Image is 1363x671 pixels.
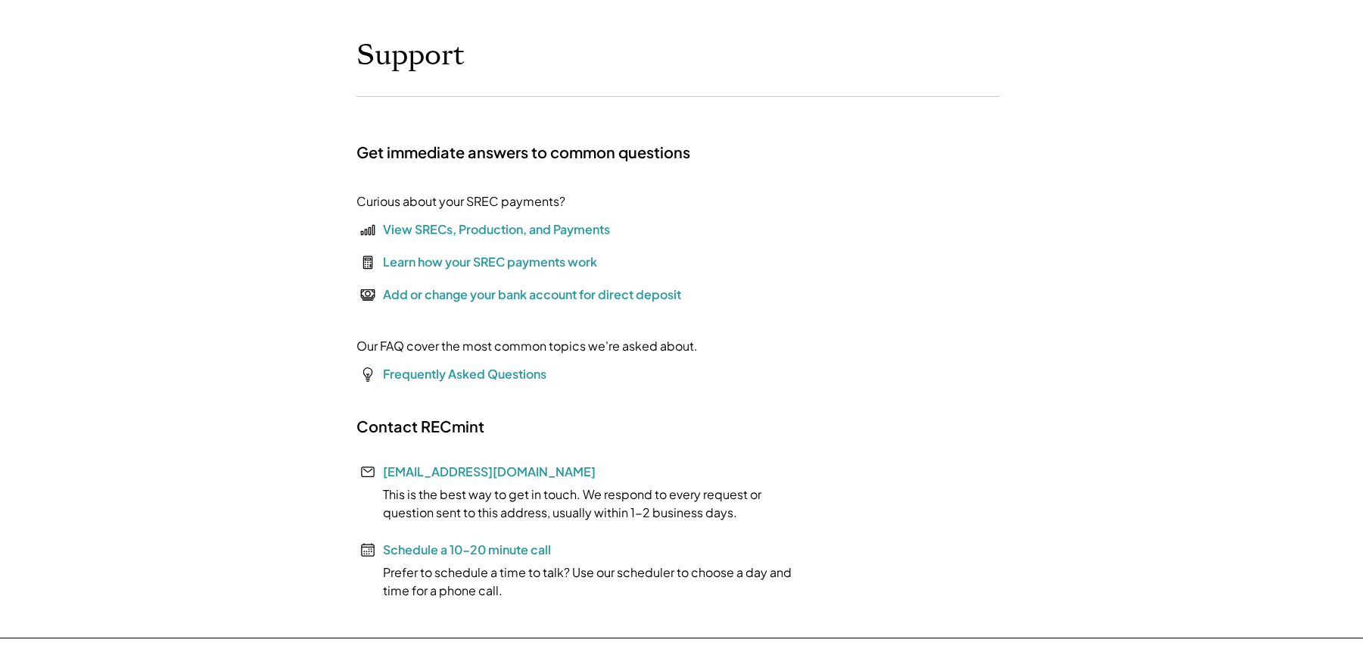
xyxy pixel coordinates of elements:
div: Add or change your bank account for direct deposit [383,286,681,304]
a: Schedule a 10-20 minute call [383,541,551,557]
div: Curious about your SREC payments? [356,192,565,211]
div: This is the best way to get in touch. We respond to every request or question sent to this addres... [356,485,811,522]
h2: Get immediate answers to common questions [356,142,690,162]
a: Frequently Asked Questions [383,366,546,382]
h1: Support [356,38,465,73]
a: [EMAIL_ADDRESS][DOMAIN_NAME] [383,463,596,479]
div: Prefer to schedule a time to talk? Use our scheduler to choose a day and time for a phone call. [356,563,811,600]
div: View SRECs, Production, and Payments [383,220,610,239]
div: Learn how your SREC payments work [383,253,597,271]
h2: Contact RECmint [356,417,484,436]
div: Our FAQ cover the most common topics we're asked about. [356,337,698,355]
